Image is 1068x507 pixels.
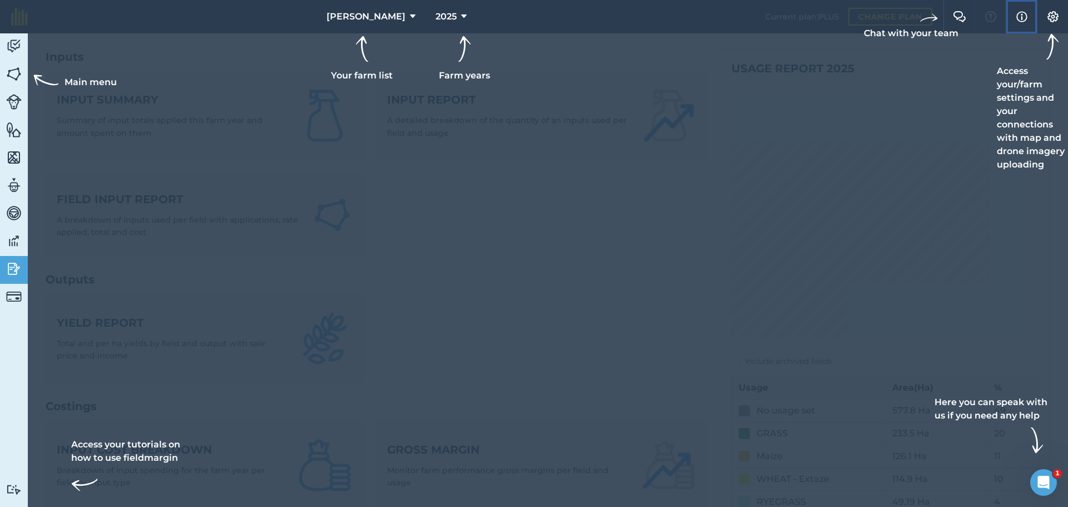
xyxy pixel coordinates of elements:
[6,484,22,495] img: svg+xml;base64,PD94bWwgdmVyc2lvbj0iMS4wIiBlbmNvZGluZz0idXRmLTgiPz4KPCEtLSBHZW5lcmF0b3I6IEFkb2JlIE...
[31,69,117,96] div: Main menu
[71,438,187,498] div: Access your tutorials on how to use fieldmargin
[6,38,22,55] img: svg+xml;base64,PD94bWwgdmVyc2lvbj0iMS4wIiBlbmNvZGluZz0idXRmLTgiPz4KPCEtLSBHZW5lcmF0b3I6IEFkb2JlIE...
[433,36,496,82] div: Farm years
[997,33,1068,171] div: Access your/farm settings and your connections with map and drone imagery uploading
[331,36,393,82] div: Your farm list
[6,121,22,138] img: svg+xml;base64,PHN2ZyB4bWxucz0iaHR0cDovL3d3dy53My5vcmcvMjAwMC9zdmciIHdpZHRoPSI1NiIgaGVpZ2h0PSI2MC...
[6,205,22,221] img: svg+xml;base64,PD94bWwgdmVyc2lvbj0iMS4wIiBlbmNvZGluZz0idXRmLTgiPz4KPCEtLSBHZW5lcmF0b3I6IEFkb2JlIE...
[934,396,1050,454] div: Here you can speak with us if you need any help
[436,10,457,23] span: 2025
[1016,10,1027,23] img: svg+xml;base64,PHN2ZyB4bWxucz0iaHR0cDovL3d3dy53My5vcmcvMjAwMC9zdmciIHdpZHRoPSIxNyIgaGVpZ2h0PSIxNy...
[6,233,22,249] img: svg+xml;base64,PD94bWwgdmVyc2lvbj0iMS4wIiBlbmNvZGluZz0idXRmLTgiPz4KPCEtLSBHZW5lcmF0b3I6IEFkb2JlIE...
[6,289,22,304] img: svg+xml;base64,PD94bWwgdmVyc2lvbj0iMS4wIiBlbmNvZGluZz0idXRmLTgiPz4KPCEtLSBHZW5lcmF0b3I6IEFkb2JlIE...
[1053,469,1062,478] span: 1
[864,9,958,40] div: Chat with your team
[6,260,22,277] img: svg+xml;base64,PD94bWwgdmVyc2lvbj0iMS4wIiBlbmNvZGluZz0idXRmLTgiPz4KPCEtLSBHZW5lcmF0b3I6IEFkb2JlIE...
[1046,11,1060,22] img: A cog icon
[6,94,22,110] img: svg+xml;base64,PD94bWwgdmVyc2lvbj0iMS4wIiBlbmNvZGluZz0idXRmLTgiPz4KPCEtLSBHZW5lcmF0b3I6IEFkb2JlIE...
[953,11,966,22] img: Two speech bubbles overlapping with the left bubble in the forefront
[6,177,22,194] img: svg+xml;base64,PD94bWwgdmVyc2lvbj0iMS4wIiBlbmNvZGluZz0idXRmLTgiPz4KPCEtLSBHZW5lcmF0b3I6IEFkb2JlIE...
[1030,469,1057,496] iframe: Intercom live chat
[327,10,406,23] span: [PERSON_NAME]
[6,149,22,166] img: svg+xml;base64,PHN2ZyB4bWxucz0iaHR0cDovL3d3dy53My5vcmcvMjAwMC9zdmciIHdpZHRoPSI1NiIgaGVpZ2h0PSI2MC...
[6,66,22,82] img: svg+xml;base64,PHN2ZyB4bWxucz0iaHR0cDovL3d3dy53My5vcmcvMjAwMC9zdmciIHdpZHRoPSI1NiIgaGVpZ2h0PSI2MC...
